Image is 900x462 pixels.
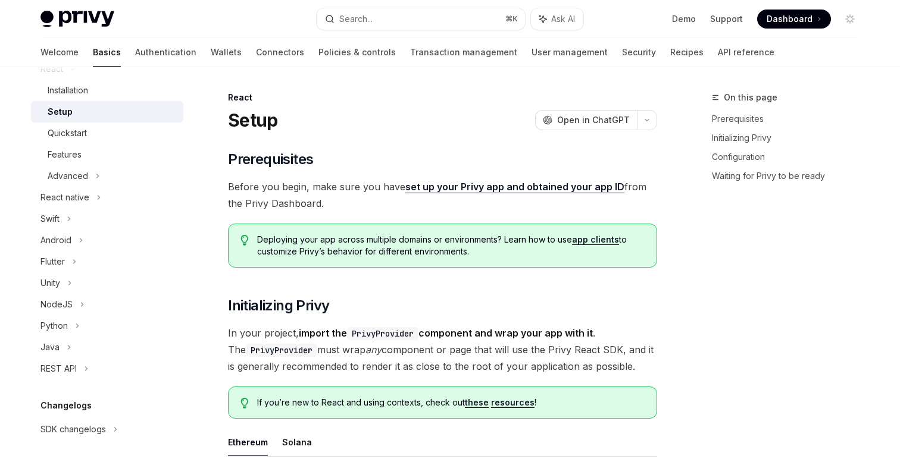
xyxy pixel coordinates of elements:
[240,398,249,408] svg: Tip
[256,38,304,67] a: Connectors
[531,8,583,30] button: Ask AI
[31,80,183,101] a: Installation
[40,422,106,436] div: SDK changelogs
[31,122,183,144] a: Quickstart
[318,38,396,67] a: Policies & controls
[93,38,121,67] a: Basics
[712,147,869,166] a: Configuration
[505,14,518,24] span: ⌘ K
[532,38,608,67] a: User management
[572,234,619,245] a: app clients
[135,38,196,67] a: Authentication
[535,110,637,130] button: Open in ChatGPT
[339,12,373,26] div: Search...
[710,13,743,25] a: Support
[40,38,79,67] a: Welcome
[246,344,317,357] code: PrivyProvider
[40,297,73,312] div: NodeJS
[40,398,92,413] h5: Changelogs
[347,327,418,340] code: PrivyProvider
[40,340,60,354] div: Java
[40,190,89,205] div: React native
[718,38,774,67] a: API reference
[491,397,535,408] a: resources
[40,319,68,333] div: Python
[228,296,329,315] span: Initializing Privy
[257,234,645,257] span: Deploying your app across multiple domains or environments? Learn how to use to customize Privy’s...
[257,397,645,408] span: If you’re new to React and using contexts, check out !
[465,397,489,408] a: these
[40,276,60,290] div: Unity
[48,126,87,140] div: Quickstart
[282,428,312,456] button: Solana
[724,90,777,105] span: On this page
[228,150,313,169] span: Prerequisites
[767,13,812,25] span: Dashboard
[551,13,575,25] span: Ask AI
[712,166,869,186] a: Waiting for Privy to be ready
[228,428,268,456] button: Ethereum
[40,254,65,269] div: Flutter
[40,212,60,226] div: Swift
[40,233,71,247] div: Android
[240,235,249,246] svg: Tip
[672,13,696,25] a: Demo
[40,362,77,376] div: REST API
[557,114,630,126] span: Open in ChatGPT
[228,109,277,131] h1: Setup
[410,38,517,67] a: Transaction management
[622,38,656,67] a: Security
[712,128,869,147] a: Initializing Privy
[405,181,624,193] a: set up your Privy app and obtained your app ID
[48,147,82,162] div: Features
[228,92,657,103] div: React
[317,8,525,30] button: Search...⌘K
[228,178,657,212] span: Before you begin, make sure you have from the Privy Dashboard.
[40,11,114,27] img: light logo
[670,38,704,67] a: Recipes
[48,105,73,119] div: Setup
[840,10,860,29] button: Toggle dark mode
[31,101,183,122] a: Setup
[48,169,88,183] div: Advanced
[31,144,183,165] a: Features
[48,83,88,98] div: Installation
[299,327,593,339] strong: import the component and wrap your app with it
[228,325,657,375] span: In your project, . The must wrap component or page that will use the Privy React SDK, and it is g...
[365,344,382,356] em: any
[712,109,869,128] a: Prerequisites
[757,10,831,29] a: Dashboard
[211,38,242,67] a: Wallets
